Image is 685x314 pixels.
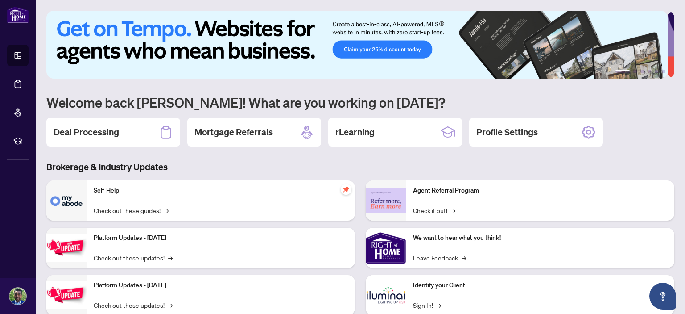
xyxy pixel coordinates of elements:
[168,300,173,310] span: →
[648,70,651,73] button: 4
[94,281,348,290] p: Platform Updates - [DATE]
[9,288,26,305] img: Profile Icon
[413,205,455,215] a: Check it out!→
[94,205,169,215] a: Check out these guides!→
[366,188,406,213] img: Agent Referral Program
[451,205,455,215] span: →
[633,70,637,73] button: 2
[437,300,441,310] span: →
[476,126,538,138] h2: Profile Settings
[413,253,466,263] a: Leave Feedback→
[341,184,351,195] span: pushpin
[94,233,348,243] p: Platform Updates - [DATE]
[649,283,676,310] button: Open asap
[662,70,665,73] button: 6
[46,11,668,79] img: Slide 0
[168,253,173,263] span: →
[164,205,169,215] span: →
[413,281,667,290] p: Identify your Client
[640,70,644,73] button: 3
[194,126,273,138] h2: Mortgage Referrals
[46,161,674,173] h3: Brokerage & Industry Updates
[46,180,87,221] img: Self-Help
[366,228,406,268] img: We want to hear what you think!
[413,300,441,310] a: Sign In!→
[462,253,466,263] span: →
[46,234,87,262] img: Platform Updates - July 21, 2025
[46,94,674,111] h1: Welcome back [PERSON_NAME]! What are you working on [DATE]?
[335,126,375,138] h2: rLearning
[413,186,667,196] p: Agent Referral Program
[94,186,348,196] p: Self-Help
[413,233,667,243] p: We want to hear what you think!
[54,126,119,138] h2: Deal Processing
[655,70,658,73] button: 5
[46,281,87,309] img: Platform Updates - July 8, 2025
[615,70,630,73] button: 1
[94,300,173,310] a: Check out these updates!→
[7,7,29,23] img: logo
[94,253,173,263] a: Check out these updates!→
